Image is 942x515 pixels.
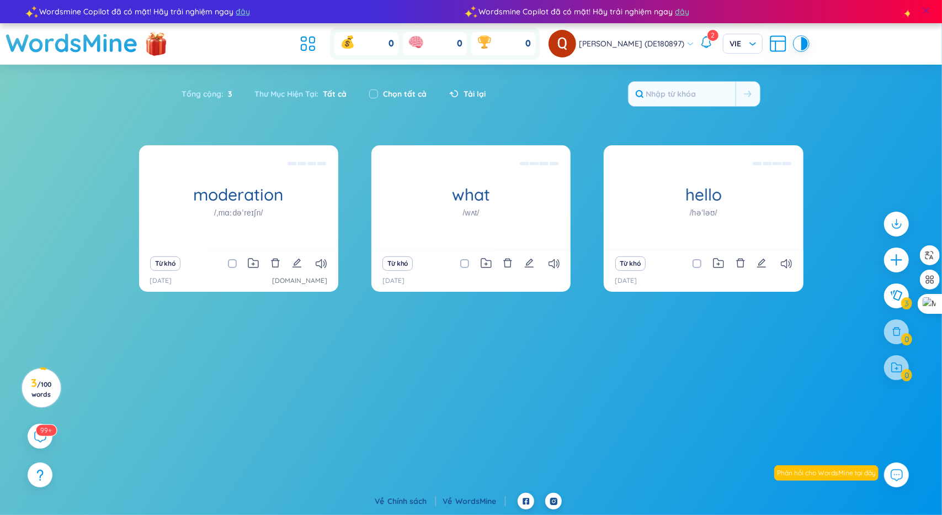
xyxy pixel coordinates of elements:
[524,256,534,271] button: edit
[464,6,903,18] div: Wordsmine Copilot đã có mặt! Hãy trải nghiệm ngay
[549,30,576,57] img: avatar
[549,30,579,57] a: avatar
[730,38,756,49] span: VIE
[503,256,513,271] button: delete
[150,256,180,271] button: Từ khó
[29,379,54,398] h3: 3
[382,256,413,271] button: Từ khó
[244,82,358,106] div: Thư Mục Hiện Tại :
[736,258,746,268] span: delete
[455,496,505,506] a: WordsMine
[272,276,327,286] a: [DOMAIN_NAME]
[690,207,717,219] h1: /həˈləʊ/
[629,82,736,106] input: Nhập từ khóa
[387,496,436,506] a: Chính sách
[457,38,462,50] span: 0
[150,276,172,286] p: [DATE]
[214,207,263,219] h1: /ˌmɑːdəˈreɪʃn/
[615,276,637,286] p: [DATE]
[384,88,427,100] label: Chọn tất cả
[757,258,767,268] span: edit
[270,256,280,271] button: delete
[24,6,464,18] div: Wordsmine Copilot đã có mặt! Hãy trải nghiệm ngay
[464,88,486,100] span: Tải lại
[371,185,571,204] h1: what
[736,256,746,271] button: delete
[139,185,338,204] h1: moderation
[319,89,347,99] span: Tất cả
[757,256,767,271] button: edit
[382,276,405,286] p: [DATE]
[711,31,715,39] span: 2
[524,258,534,268] span: edit
[604,185,803,204] h1: hello
[668,6,682,18] span: đây
[443,495,505,507] div: Về
[31,380,51,398] span: / 100 words
[503,258,513,268] span: delete
[615,256,646,271] button: Từ khó
[292,258,302,268] span: edit
[579,38,684,50] span: [PERSON_NAME] (DE180897)
[228,6,243,18] span: đây
[182,82,244,106] div: Tổng cộng :
[890,253,903,267] span: plus
[36,425,56,436] sup: 597
[292,256,302,271] button: edit
[525,38,531,50] span: 0
[145,28,167,61] img: flashSalesIcon.a7f4f837.png
[707,30,719,41] sup: 2
[375,495,436,507] div: Về
[463,207,480,219] h1: /wʌt/
[6,23,138,62] a: WordsMine
[224,88,233,100] span: 3
[388,38,394,50] span: 0
[270,258,280,268] span: delete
